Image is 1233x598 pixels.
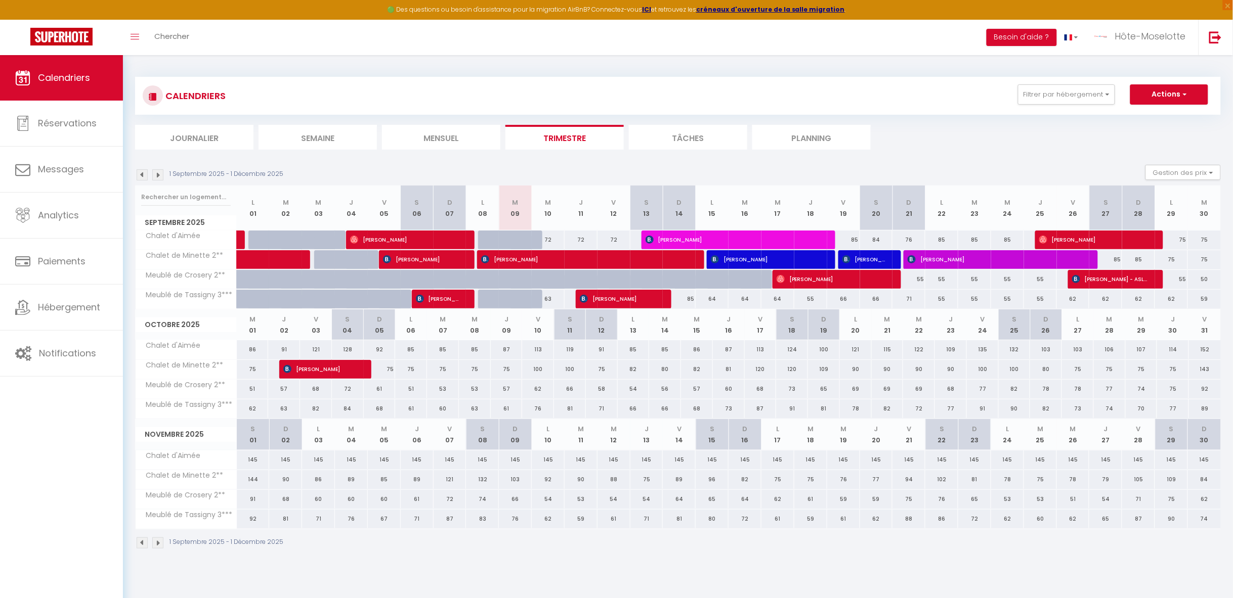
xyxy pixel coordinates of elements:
abbr: L [632,314,635,324]
th: 17 [761,186,794,231]
abbr: M [545,198,551,207]
abbr: J [349,198,353,207]
th: 06 [395,309,427,340]
div: 75 [427,360,459,379]
div: 85 [827,231,860,249]
span: [PERSON_NAME] [842,250,886,269]
span: Septembre 2025 [136,215,236,230]
th: 20 [840,309,872,340]
div: 85 [1089,250,1122,269]
th: 26 [1030,309,1062,340]
div: 62 [1089,290,1122,308]
span: Calendriers [38,71,90,84]
th: 13 [630,186,663,231]
abbr: L [854,314,857,324]
div: 55 [1024,270,1057,289]
div: 100 [554,360,586,379]
div: 75 [1062,360,1094,379]
th: 22 [925,186,958,231]
li: Tâches [629,125,747,150]
abbr: L [410,314,413,324]
div: 100 [808,340,840,359]
abbr: M [1107,314,1113,324]
th: 20 [860,186,893,231]
th: 22 [903,309,935,340]
li: Semaine [259,125,377,150]
div: 82 [681,360,713,379]
div: 55 [958,270,991,289]
div: 113 [522,340,554,359]
div: 77 [967,380,999,398]
div: 71 [892,290,925,308]
abbr: V [382,198,387,207]
div: 109 [935,340,967,359]
div: 120 [745,360,777,379]
div: 135 [967,340,999,359]
div: 73 [776,380,808,398]
div: 51 [395,380,427,398]
th: 09 [491,309,523,340]
div: 75 [237,360,269,379]
th: 23 [935,309,967,340]
abbr: D [907,198,912,207]
div: 82 [618,360,650,379]
span: [PERSON_NAME] [383,250,460,269]
div: 86 [237,340,269,359]
div: 68 [935,380,967,398]
abbr: J [727,314,731,324]
div: 68 [300,380,332,398]
div: 121 [840,340,872,359]
abbr: V [841,198,846,207]
div: 120 [776,360,808,379]
div: 80 [1030,360,1062,379]
div: 72 [598,231,630,249]
div: 109 [808,360,840,379]
th: 15 [681,309,713,340]
div: 80 [649,360,681,379]
span: Meublé de Tassigny 3*** [137,290,235,301]
div: 55 [991,290,1024,308]
abbr: M [742,198,748,207]
abbr: M [971,198,977,207]
th: 14 [663,186,696,231]
div: 55 [1155,270,1188,289]
th: 27 [1089,186,1122,231]
th: 07 [434,186,466,231]
div: 103 [1030,340,1062,359]
th: 31 [1189,309,1221,340]
div: 51 [237,380,269,398]
div: 63 [532,290,565,308]
span: [PERSON_NAME] [646,230,821,249]
div: 72 [332,380,364,398]
span: [PERSON_NAME] [1039,230,1149,249]
abbr: J [809,198,813,207]
div: 114 [1157,340,1189,359]
div: 85 [925,231,958,249]
div: 75 [459,360,491,379]
div: 55 [925,270,958,289]
th: 21 [892,186,925,231]
abbr: M [316,198,322,207]
th: 16 [713,309,745,340]
abbr: V [1071,198,1076,207]
div: 69 [840,380,872,398]
span: [PERSON_NAME] [481,250,690,269]
div: 62 [1155,290,1188,308]
abbr: V [536,314,540,324]
p: 1 Septembre 2025 - 1 Décembre 2025 [169,169,283,179]
div: 61 [364,380,396,398]
div: 90 [935,360,967,379]
th: 17 [745,309,777,340]
div: 57 [681,380,713,398]
div: 87 [491,340,523,359]
a: ICI [642,5,651,14]
div: 124 [776,340,808,359]
span: [PERSON_NAME] [416,289,460,308]
abbr: M [472,314,478,324]
div: 143 [1189,360,1221,379]
th: 10 [532,186,565,231]
th: 29 [1155,186,1188,231]
div: 59 [1188,290,1221,308]
th: 28 [1122,186,1155,231]
th: 18 [776,309,808,340]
